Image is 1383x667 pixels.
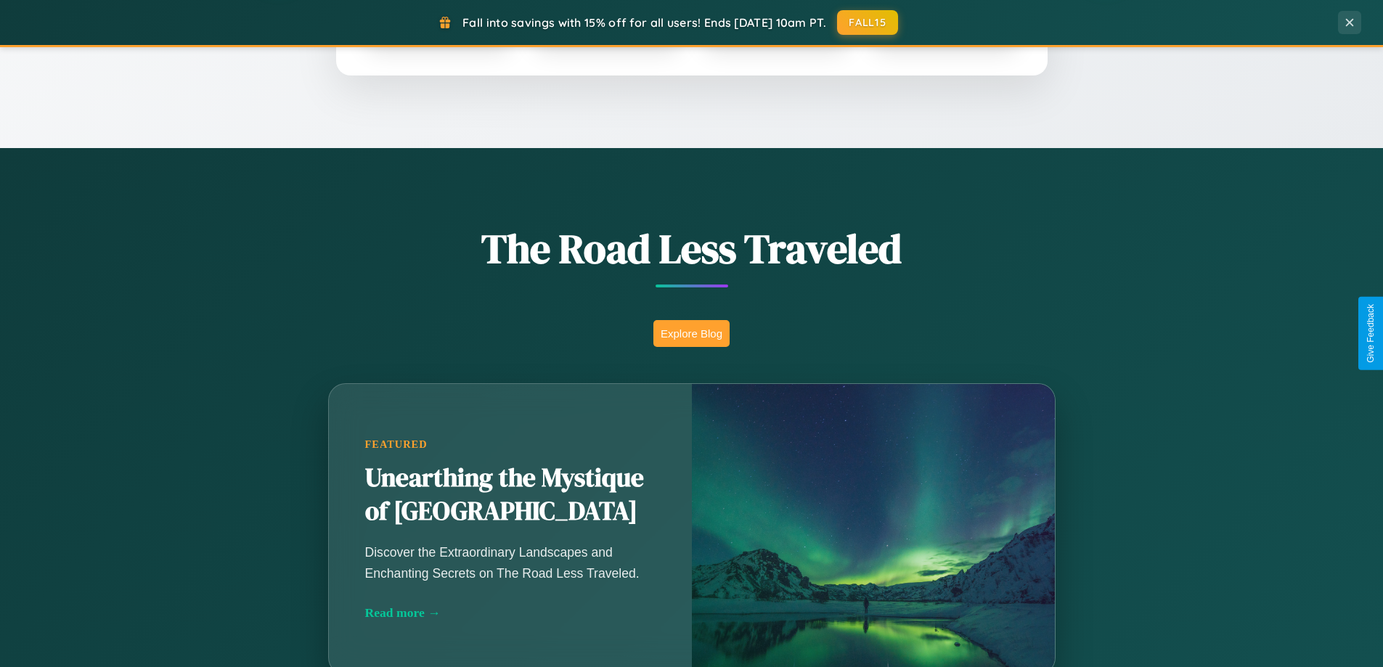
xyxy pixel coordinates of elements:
p: Discover the Extraordinary Landscapes and Enchanting Secrets on The Road Less Traveled. [365,542,656,583]
button: FALL15 [837,10,898,35]
div: Read more → [365,605,656,621]
div: Give Feedback [1366,304,1376,363]
button: Explore Blog [653,320,730,347]
h1: The Road Less Traveled [256,221,1127,277]
h2: Unearthing the Mystique of [GEOGRAPHIC_DATA] [365,462,656,528]
div: Featured [365,438,656,451]
span: Fall into savings with 15% off for all users! Ends [DATE] 10am PT. [462,15,826,30]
